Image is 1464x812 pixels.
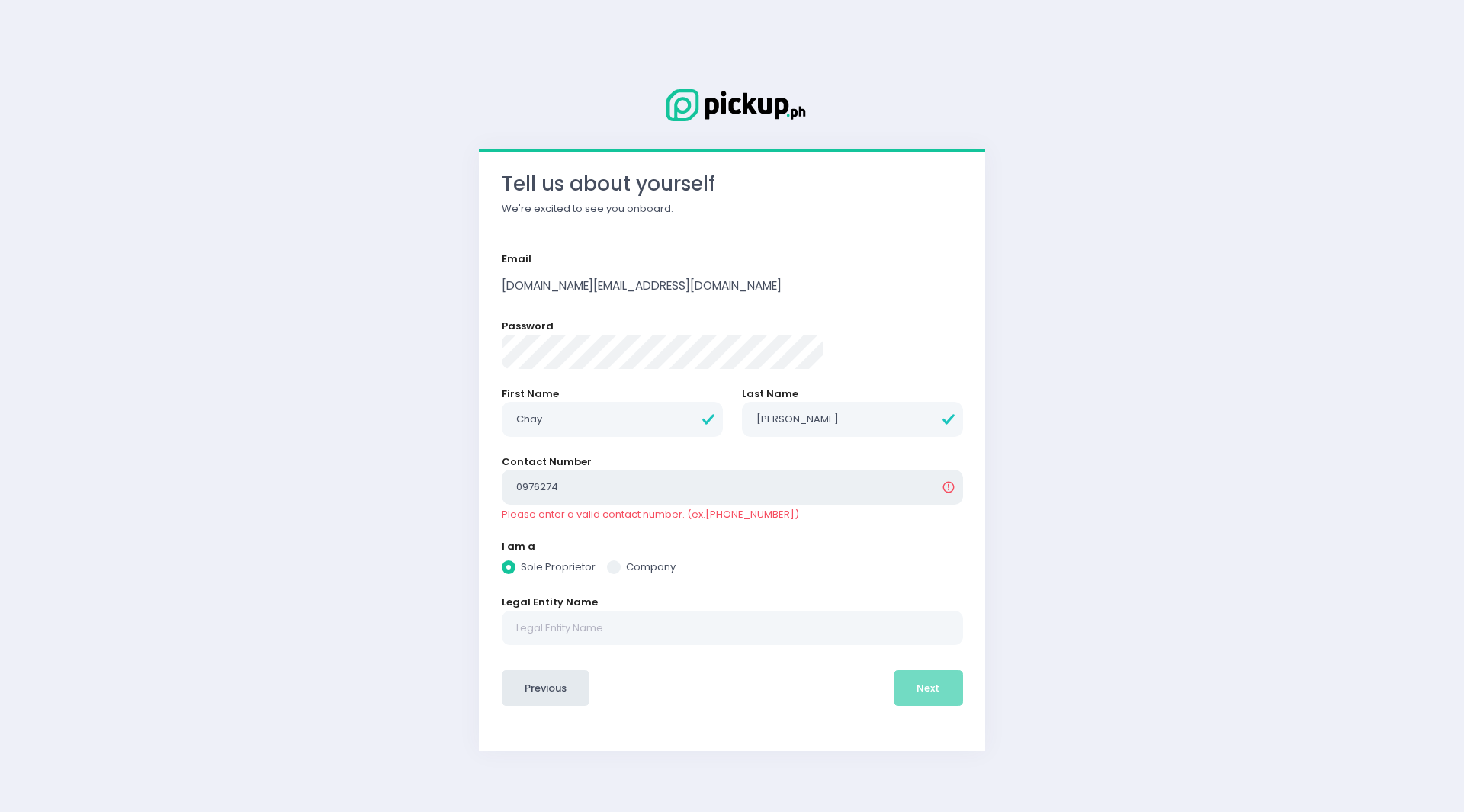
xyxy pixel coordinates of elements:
label: Legal Entity Name [502,595,598,610]
label: Last Name [742,387,798,402]
label: Email [502,252,531,267]
img: Logo [656,86,808,124]
button: Next [894,670,963,707]
label: Contact Number [502,454,592,470]
input: Contact Number [502,470,963,505]
h3: Tell us about yourself [502,172,963,196]
input: Last Name [742,402,963,437]
label: Sole Proprietor [502,560,596,575]
label: First Name [502,387,559,402]
label: Password [502,319,554,334]
input: First Name [502,402,723,437]
label: I am a [502,539,535,554]
input: Legal Entity Name [502,611,963,646]
span: Previous [525,681,567,695]
p: We're excited to see you onboard. [502,201,963,217]
label: Company [607,560,676,575]
div: Please enter a valid contact number. (ex.[PHONE_NUMBER]) [502,507,963,522]
span: Next [917,681,939,695]
button: Previous [502,670,590,707]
